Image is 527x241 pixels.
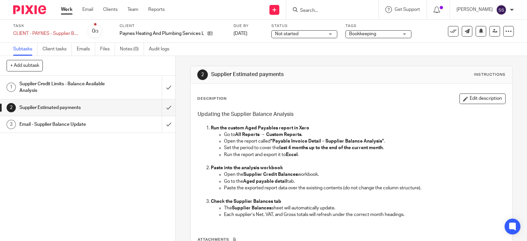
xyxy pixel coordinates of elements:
strong: Aged payable detail [243,179,287,184]
div: Instructions [474,72,506,77]
span: [DATE] [234,31,247,36]
p: Each supplier’s Net, VAT, and Gross totals will refresh under the correct month headings. [224,211,505,218]
strong: Check the Supplier Balances tab [211,199,281,204]
strong: All Reports → Custom Reports [235,132,301,137]
div: 2 [197,69,208,80]
strong: Run the custom Aged Payables report in Xero [211,126,309,130]
a: Emails [77,43,95,56]
img: svg%3E [496,5,507,15]
p: Set the period to cover the . [224,145,505,151]
a: Email [82,6,93,13]
p: Run the report and export it to . [224,151,505,158]
strong: Supplier Credit Balances [243,172,298,177]
button: Edit description [459,94,506,104]
a: Team [127,6,138,13]
small: /3 [95,30,98,33]
a: Notes (0) [120,43,144,56]
span: Not started [275,32,298,36]
span: Get Support [395,7,420,12]
a: Audit logs [149,43,174,56]
a: Files [100,43,115,56]
p: Go to the tab. [224,178,505,185]
p: Open the report called . [224,138,505,145]
div: 0 [92,27,98,35]
label: Due by [234,23,263,29]
img: Pixie [13,5,46,14]
p: The sheet will automatically update. [224,205,505,211]
h1: Supplier Estimated payments [19,103,110,113]
strong: last 4 months up to the end of the current month [279,146,383,150]
input: Search [299,8,359,14]
p: Go to . [224,131,505,138]
label: Status [271,23,337,29]
h3: Updating the Supplier Balance Analysis [198,111,505,118]
div: 3 [7,120,16,129]
button: + Add subtask [7,60,43,71]
p: [PERSON_NAME] [457,6,493,13]
a: Reports [148,6,165,13]
a: Client tasks [42,43,72,56]
a: Subtasks [13,43,38,56]
strong: Paste into the analysis workbook [211,166,283,170]
label: Client [120,23,225,29]
p: Paynes Heating And Plumbing Services Limited [120,30,204,37]
h1: Supplier Estimated payments [211,71,365,78]
h1: Supplier Credit Limits - Balance Available Analysis [19,79,110,96]
span: Bookkeeping [349,32,376,36]
strong: “Payable Invoice Detail – Supplier Balance Analysis” [270,139,384,144]
label: Task [13,23,79,29]
p: Description [197,96,227,101]
p: Open the workbook. [224,171,505,178]
a: Clients [103,6,118,13]
div: CLIENT - PAYNES - Supplier Balance Analysis [13,30,79,37]
h1: Email - Supplier Balance Update [19,120,110,129]
label: Tags [346,23,411,29]
strong: Excel [286,152,298,157]
a: Work [61,6,72,13]
p: Paste the exported report data over the existing contents (do not change the column structure). [224,185,505,191]
div: 1 [7,83,16,92]
strong: Supplier Balances [232,206,271,210]
div: 2 [7,103,16,112]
